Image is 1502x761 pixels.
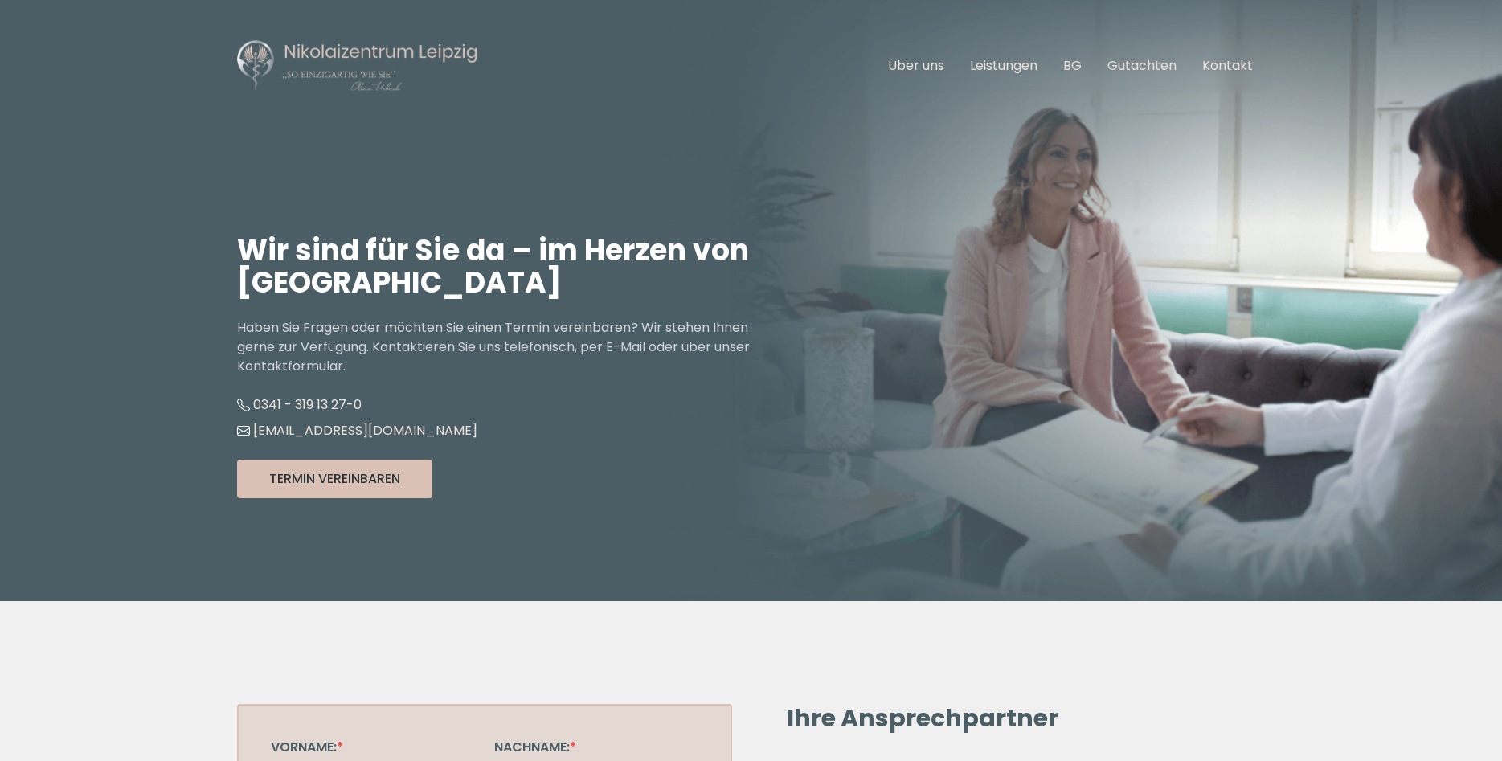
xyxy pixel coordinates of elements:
[970,56,1037,75] a: Leistungen
[237,39,478,93] img: Nikolaizentrum Leipzig Logo
[237,235,751,299] h1: Wir sind für Sie da – im Herzen von [GEOGRAPHIC_DATA]
[787,704,1250,733] h2: Ihre Ansprechpartner
[1107,56,1177,75] a: Gutachten
[888,56,944,75] a: Über uns
[494,738,576,756] label: Nachname:
[1202,56,1253,75] a: Kontakt
[271,738,343,756] label: Vorname:
[237,395,362,414] a: 0341 - 319 13 27-0
[1063,56,1082,75] a: BG
[237,318,751,376] p: Haben Sie Fragen oder möchten Sie einen Termin vereinbaren? Wir stehen Ihnen gerne zur Verfügung....
[237,421,477,440] a: [EMAIL_ADDRESS][DOMAIN_NAME]
[237,460,432,498] button: Termin Vereinbaren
